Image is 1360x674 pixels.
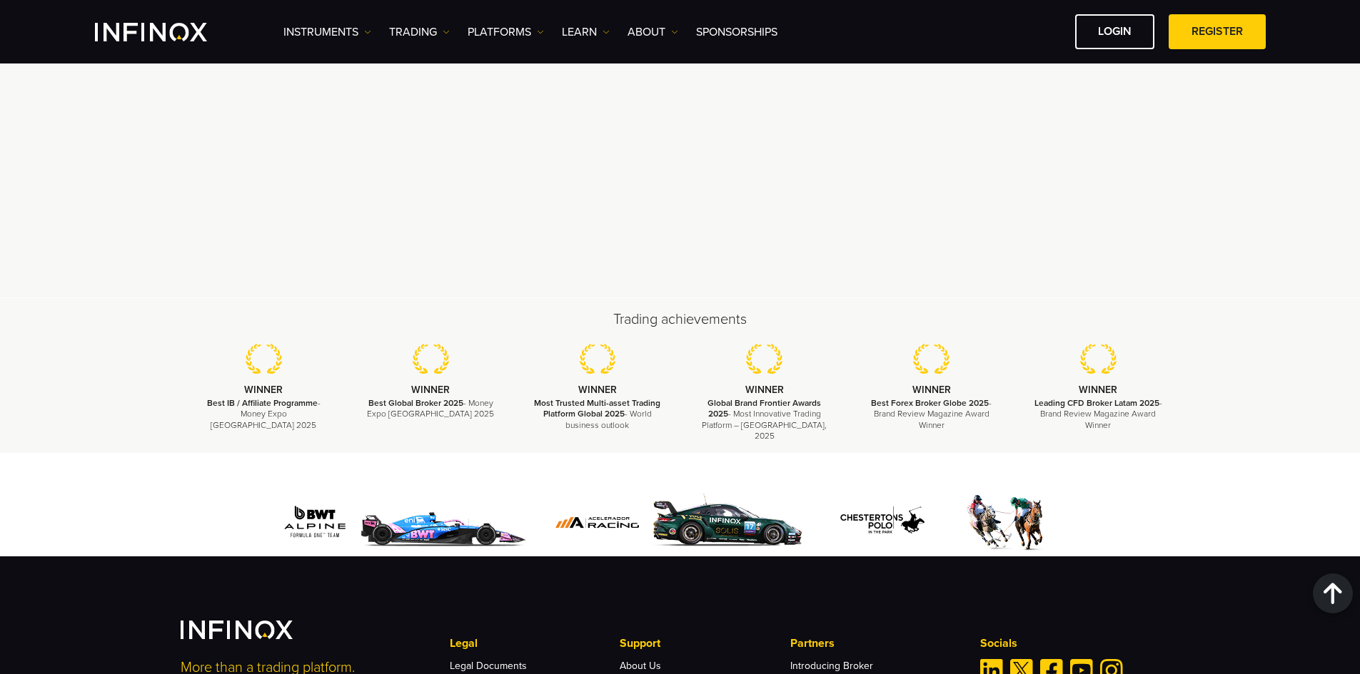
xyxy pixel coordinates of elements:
p: Socials [980,635,1180,652]
strong: WINNER [912,384,951,396]
strong: WINNER [578,384,617,396]
strong: Most Trusted Multi-asset Trading Platform Global 2025 [534,398,660,419]
a: INFINOX Logo [95,23,241,41]
p: Support [620,635,790,652]
p: Partners [790,635,960,652]
strong: WINNER [1079,384,1117,396]
strong: WINNER [411,384,450,396]
p: - Most Innovative Trading Platform – [GEOGRAPHIC_DATA], 2025 [699,398,830,441]
strong: Global Brand Frontier Awards 2025 [707,398,821,419]
p: - World business outlook [532,398,663,431]
strong: WINNER [745,384,784,396]
strong: Best Forex Broker Globe 2025 [871,398,989,408]
a: ABOUT [628,24,678,41]
strong: Best IB / Affiliate Programme [207,398,318,408]
a: Introducing Broker [790,660,873,672]
a: About Us [620,660,661,672]
p: - Brand Review Magazine Award Winner [1032,398,1164,431]
strong: WINNER [244,384,283,396]
p: - Brand Review Magazine Award Winner [866,398,997,431]
a: Learn [562,24,610,41]
p: - Money Expo [GEOGRAPHIC_DATA] 2025 [365,398,496,419]
a: LOGIN [1075,14,1154,49]
strong: Best Global Broker 2025 [368,398,463,408]
a: TRADING [389,24,450,41]
a: REGISTER [1169,14,1266,49]
strong: Leading CFD Broker Latam 2025 [1034,398,1159,408]
a: SPONSORSHIPS [696,24,777,41]
a: Instruments [283,24,371,41]
h2: Trading achievements [181,310,1180,330]
a: PLATFORMS [468,24,544,41]
a: Legal Documents [450,660,527,672]
p: Legal [450,635,620,652]
p: - Money Expo [GEOGRAPHIC_DATA] 2025 [198,398,330,431]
